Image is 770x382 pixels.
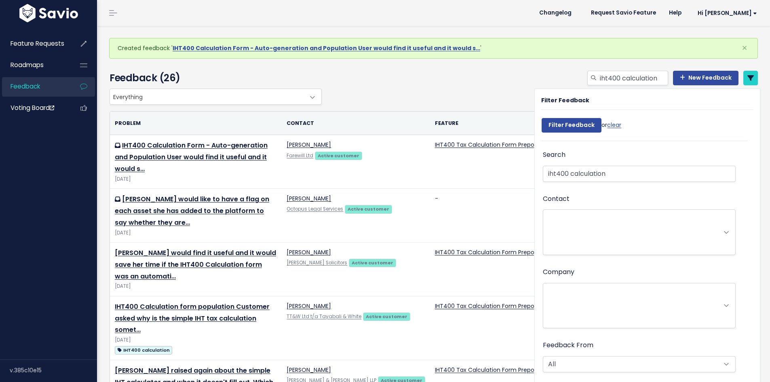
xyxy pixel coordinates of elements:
[430,189,562,243] td: -
[287,141,331,149] a: [PERSON_NAME]
[698,10,757,16] span: Hi [PERSON_NAME]
[173,44,480,52] a: IHT400 Calculation Form - Auto-generation and Population User would find it useful and it would s…
[2,56,67,74] a: Roadmaps
[742,41,747,55] span: ×
[673,71,738,85] a: New Feedback
[430,112,562,135] th: Feature
[110,71,318,85] h4: Feedback (26)
[542,118,601,133] input: Filter Feedback
[115,248,276,281] a: [PERSON_NAME] would find it useful and it would save her time if the IHT400 Calculation form was ...
[542,114,621,141] div: or
[543,340,593,351] label: Feedback From
[543,166,736,182] input: Search Feedback
[115,345,172,355] a: IHT400 calculation
[287,302,331,310] a: [PERSON_NAME]
[315,151,362,159] a: Active customer
[662,7,688,19] a: Help
[366,313,407,320] strong: Active customer
[109,38,758,59] div: Created feedback ' '
[115,175,277,184] div: [DATE]
[11,82,40,91] span: Feedback
[2,34,67,53] a: Feature Requests
[11,103,54,112] span: Voting Board
[352,260,393,266] strong: Active customer
[435,248,557,256] a: IHT400 Tax Calculation Form Prepopulation
[2,99,67,117] a: Voting Board
[287,248,331,256] a: [PERSON_NAME]
[539,10,572,16] span: Changelog
[17,4,80,22] img: logo-white.9d6f32f41409.svg
[543,149,565,161] label: Search
[584,7,662,19] a: Request Savio Feature
[543,193,570,205] label: Contact
[2,77,67,96] a: Feedback
[115,229,277,237] div: [DATE]
[287,194,331,203] a: [PERSON_NAME]
[287,152,313,159] a: Farewill Ltd
[110,89,305,104] span: Everything
[287,260,347,266] a: [PERSON_NAME] Solicitors
[435,302,557,310] a: IHT400 Tax Calculation Form Prepopulation
[110,89,322,105] span: Everything
[734,38,755,58] button: Close
[115,336,277,344] div: [DATE]
[348,206,389,212] strong: Active customer
[607,121,621,129] a: clear
[318,152,359,159] strong: Active customer
[287,313,361,320] a: TT&W Ltd t/a Tayabali & White
[11,39,64,48] span: Feature Requests
[115,141,268,173] a: IHT400 Calculation Form - Auto-generation and Population User would find it useful and it would s…
[435,141,557,149] a: IHT400 Tax Calculation Form Prepopulation
[599,71,668,85] input: Search feedback...
[435,366,557,374] a: IHT400 Tax Calculation Form Prepopulation
[110,112,282,135] th: Problem
[349,258,396,266] a: Active customer
[10,360,97,381] div: v.385c10e15
[11,61,44,69] span: Roadmaps
[115,194,269,227] a: [PERSON_NAME] would like to have a flag on each asset she has added to the platform to say whethe...
[115,282,277,291] div: [DATE]
[363,312,410,320] a: Active customer
[115,346,172,355] span: IHT400 calculation
[688,7,764,19] a: Hi [PERSON_NAME]
[287,366,331,374] a: [PERSON_NAME]
[282,112,430,135] th: Contact
[541,96,589,104] strong: Filter Feedback
[287,206,343,212] a: Octopus Legal Services
[543,266,574,278] label: Company
[345,205,392,213] a: Active customer
[115,302,270,335] a: IHT400 Calculation form population Customer asked why is the simple IHT tax calculation somet…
